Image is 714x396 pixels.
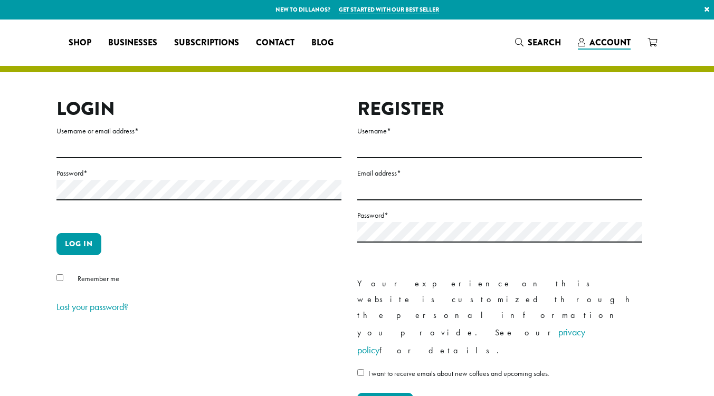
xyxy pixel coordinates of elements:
span: Contact [256,36,294,50]
a: Lost your password? [56,301,128,313]
span: Remember me [78,274,119,283]
label: Password [357,209,642,222]
span: Account [589,36,631,49]
h2: Register [357,98,642,120]
span: Blog [311,36,334,50]
a: Shop [60,34,100,51]
span: I want to receive emails about new coffees and upcoming sales. [368,369,549,378]
span: Search [528,36,561,49]
h2: Login [56,98,341,120]
span: Shop [69,36,91,50]
a: Get started with our best seller [339,5,439,14]
label: Username [357,124,642,138]
label: Password [56,167,341,180]
label: Email address [357,167,642,180]
a: Search [507,34,569,51]
input: I want to receive emails about new coffees and upcoming sales. [357,369,364,376]
a: privacy policy [357,326,585,356]
label: Username or email address [56,124,341,138]
span: Businesses [108,36,157,50]
button: Log in [56,233,101,255]
p: Your experience on this website is customized through the personal information you provide. See o... [357,276,642,359]
span: Subscriptions [174,36,239,50]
